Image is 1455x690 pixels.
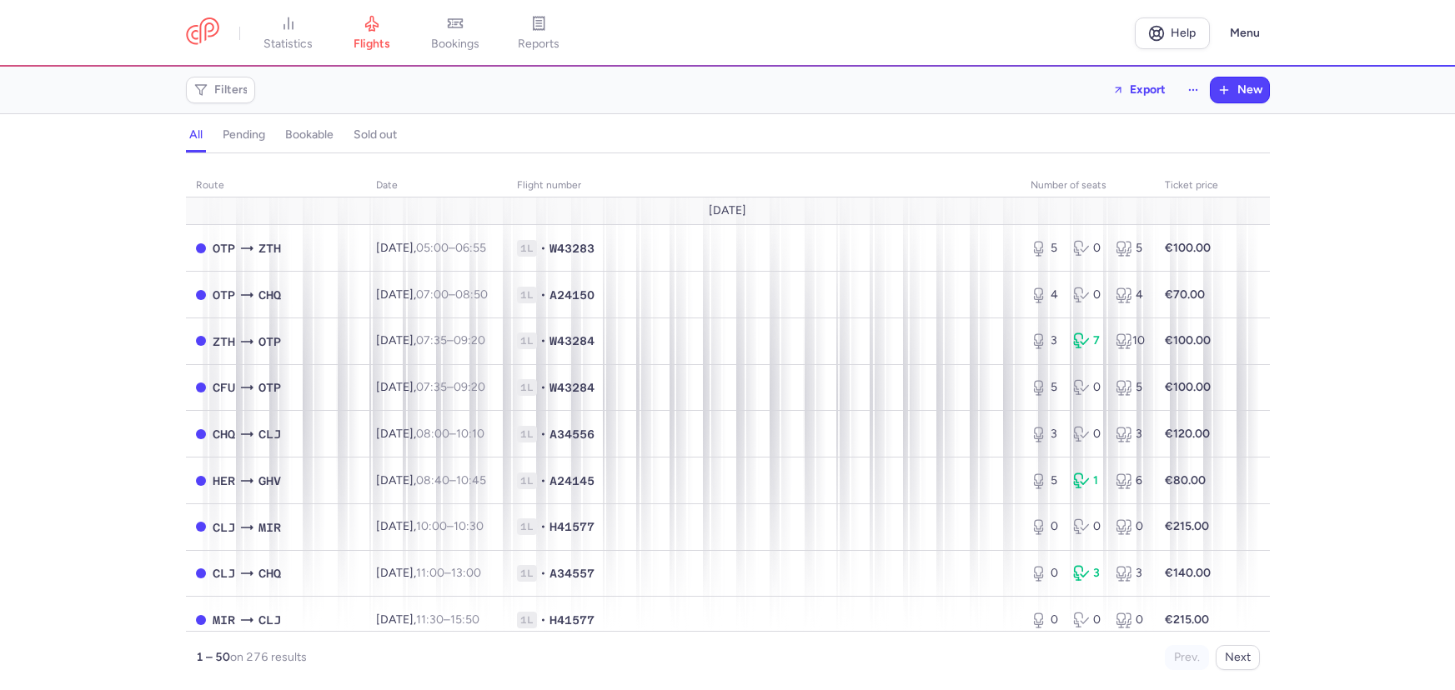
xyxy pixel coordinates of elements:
strong: €70.00 [1165,287,1205,302]
div: 4 [1031,287,1060,303]
span: A24150 [549,287,595,303]
time: 06:55 [455,241,486,255]
span: A34557 [549,565,595,582]
div: 0 [1116,612,1145,628]
span: • [540,426,546,442]
span: on 276 results [230,650,307,664]
button: Export [1101,77,1177,103]
span: bookings [431,37,479,52]
div: 0 [1031,612,1060,628]
span: 1L [517,332,537,349]
time: 10:30 [454,519,484,533]
span: HER [213,472,235,490]
div: 0 [1116,518,1145,535]
div: 6 [1116,472,1145,489]
h4: sold out [354,127,397,142]
div: 0 [1073,240,1102,257]
span: OTP [213,239,235,257]
div: 5 [1031,379,1060,396]
div: 0 [1031,565,1060,582]
time: 07:35 [416,380,447,394]
time: 07:35 [416,333,447,347]
span: GHV [258,472,281,490]
span: A34556 [549,426,595,442]
span: – [416,566,481,580]
span: 1L [517,472,537,489]
span: [DATE] [709,204,746,217]
a: bookings [414,15,497,52]
div: 4 [1116,287,1145,303]
th: date [366,173,507,198]
time: 11:30 [416,612,444,627]
span: – [416,241,486,255]
span: H41577 [549,518,595,535]
span: [DATE], [376,473,486,487]
span: • [540,287,546,303]
a: statistics [247,15,330,52]
span: flights [354,37,390,52]
div: 5 [1116,379,1145,396]
span: • [540,472,546,489]
span: CHQ [258,286,281,304]
time: 08:50 [455,287,488,302]
div: 0 [1073,287,1102,303]
span: 1L [517,518,537,535]
time: 10:10 [456,427,484,441]
span: W43284 [549,379,595,396]
span: W43284 [549,332,595,349]
span: CHQ [213,425,235,443]
span: 1L [517,240,537,257]
span: [DATE], [376,287,488,302]
div: 0 [1073,426,1102,442]
button: Menu [1220,17,1270,49]
h4: bookable [285,127,334,142]
a: Help [1135,17,1210,49]
time: 09:20 [454,333,485,347]
span: 1L [517,287,537,303]
span: [DATE], [376,427,484,441]
time: 10:45 [456,473,486,487]
div: 3 [1116,426,1145,442]
th: Flight number [507,173,1021,198]
th: Ticket price [1155,173,1228,198]
div: 7 [1073,332,1102,349]
span: MIR [213,611,235,629]
span: ZTH [258,239,281,257]
strong: €80.00 [1165,473,1206,487]
time: 08:00 [416,427,449,441]
strong: €100.00 [1165,333,1211,347]
span: reports [518,37,559,52]
a: reports [497,15,580,52]
span: • [540,612,546,628]
span: 1L [517,612,537,628]
h4: pending [223,127,265,142]
div: 0 [1073,379,1102,396]
time: 09:20 [454,380,485,394]
div: 5 [1031,240,1060,257]
span: H41577 [549,612,595,628]
span: [DATE], [376,519,484,533]
span: – [416,519,484,533]
div: 3 [1031,332,1060,349]
button: Prev. [1165,645,1209,670]
div: 3 [1073,565,1102,582]
h4: all [189,127,203,142]
span: CHQ [258,564,281,582]
span: [DATE], [376,612,479,627]
span: MIR [258,518,281,537]
span: CLJ [213,518,235,537]
span: – [416,287,488,302]
span: Filters [214,83,248,97]
button: Filters [187,77,254,102]
button: New [1211,77,1269,102]
strong: €100.00 [1165,241,1211,255]
div: 3 [1116,565,1145,582]
div: 0 [1073,518,1102,535]
span: [DATE], [376,566,481,580]
span: CFU [213,378,235,397]
span: CLJ [258,425,281,443]
time: 11:00 [416,566,444,580]
strong: 1 – 50 [196,650,230,664]
span: – [416,380,485,394]
span: [DATE], [376,241,486,255]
